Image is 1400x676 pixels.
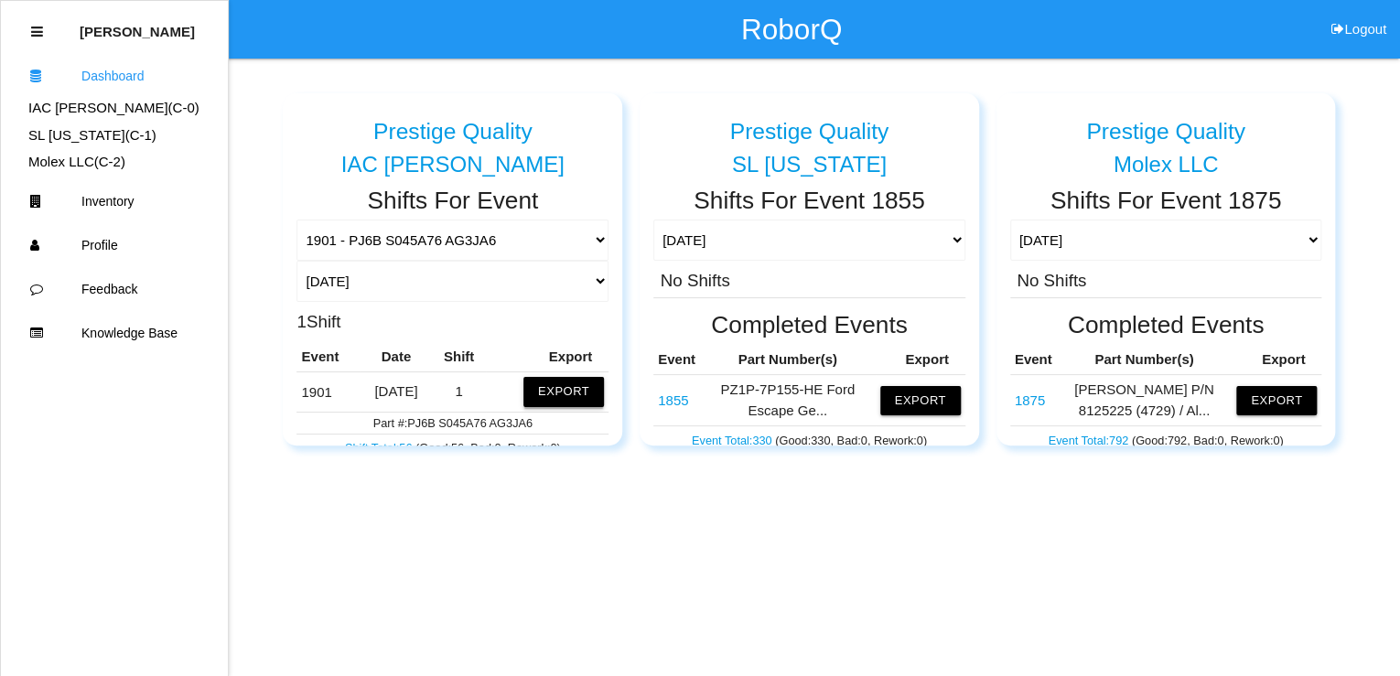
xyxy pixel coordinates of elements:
[28,100,199,115] a: IAC [PERSON_NAME](C-0)
[296,309,340,332] h3: 1 Shift
[1010,312,1322,338] h2: Completed Events
[880,386,961,415] button: Export
[1,54,228,98] a: Dashboard
[296,412,608,434] td: Part #: PJ6B S045A76 AG3JA6
[692,434,775,447] a: Event Total:330
[296,153,608,177] div: IAC [PERSON_NAME]
[523,377,604,406] button: Export
[373,119,533,144] h5: Prestige Quality
[80,10,195,39] p: Thomas Sontag
[28,127,156,143] a: SL [US_STATE](C-1)
[658,428,961,448] p: (Good: 330 , Bad: 0 , Rework: 0 )
[700,375,876,426] td: PZ1P-7P155-HE Ford Escape Ge...
[730,119,889,144] h5: Prestige Quality
[296,104,608,177] a: Prestige Quality IAC [PERSON_NAME]
[1048,434,1131,447] a: Event Total:792
[658,392,688,408] a: 1855
[700,345,876,375] th: Part Number(s)
[28,154,125,169] a: Molex LLC(C-2)
[432,372,486,412] td: 1
[1236,386,1317,415] button: Export
[296,342,360,372] th: Event
[1010,104,1322,177] a: Prestige Quality Molex LLC
[1010,375,1057,426] td: Alma P/N 8125225 (4729) / Alma P/N 8125693 (4739)
[876,345,965,375] th: Export
[1,125,228,146] div: SL Tennessee's Dashboard
[653,104,965,177] a: Prestige Quality SL [US_STATE]
[653,312,965,338] h2: Completed Events
[432,342,486,372] th: Shift
[1010,188,1322,214] h2: Shifts For Event 1875
[296,372,360,412] td: PJ6B S045A76 AG3JA6
[1,179,228,223] a: Inventory
[653,188,965,214] h2: Shifts For Event 1855
[1056,375,1232,426] td: [PERSON_NAME] P/N 8125225 (4729) / Al...
[1015,428,1318,448] p: (Good: 792 , Bad: 0 , Rework: 0 )
[361,342,432,372] th: Date
[1,267,228,311] a: Feedback
[1015,392,1045,408] a: 1875
[1,152,228,173] div: Molex LLC's Dashboard
[1010,153,1322,177] div: Molex LLC
[1086,119,1245,144] h5: Prestige Quality
[1056,345,1232,375] th: Part Number(s)
[1017,268,1086,291] h3: No Shifts
[653,153,965,177] div: SL [US_STATE]
[1232,345,1321,375] th: Export
[1,223,228,267] a: Profile
[653,375,700,426] td: PZ1P-7P155-HE Ford Escape Gear Shift Assy
[486,342,608,372] th: Export
[296,188,608,214] h2: Shifts For Event
[301,436,604,456] p: (Good: 56 , Bad: 0 , Rework: 0 )
[1,98,228,119] div: IAC Alma's Dashboard
[345,441,415,455] a: Shift Total:56
[361,372,432,412] td: [DATE]
[1010,345,1057,375] th: Event
[1,311,228,355] a: Knowledge Base
[31,10,43,54] div: Close
[661,268,730,291] h3: No Shifts
[653,345,700,375] th: Event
